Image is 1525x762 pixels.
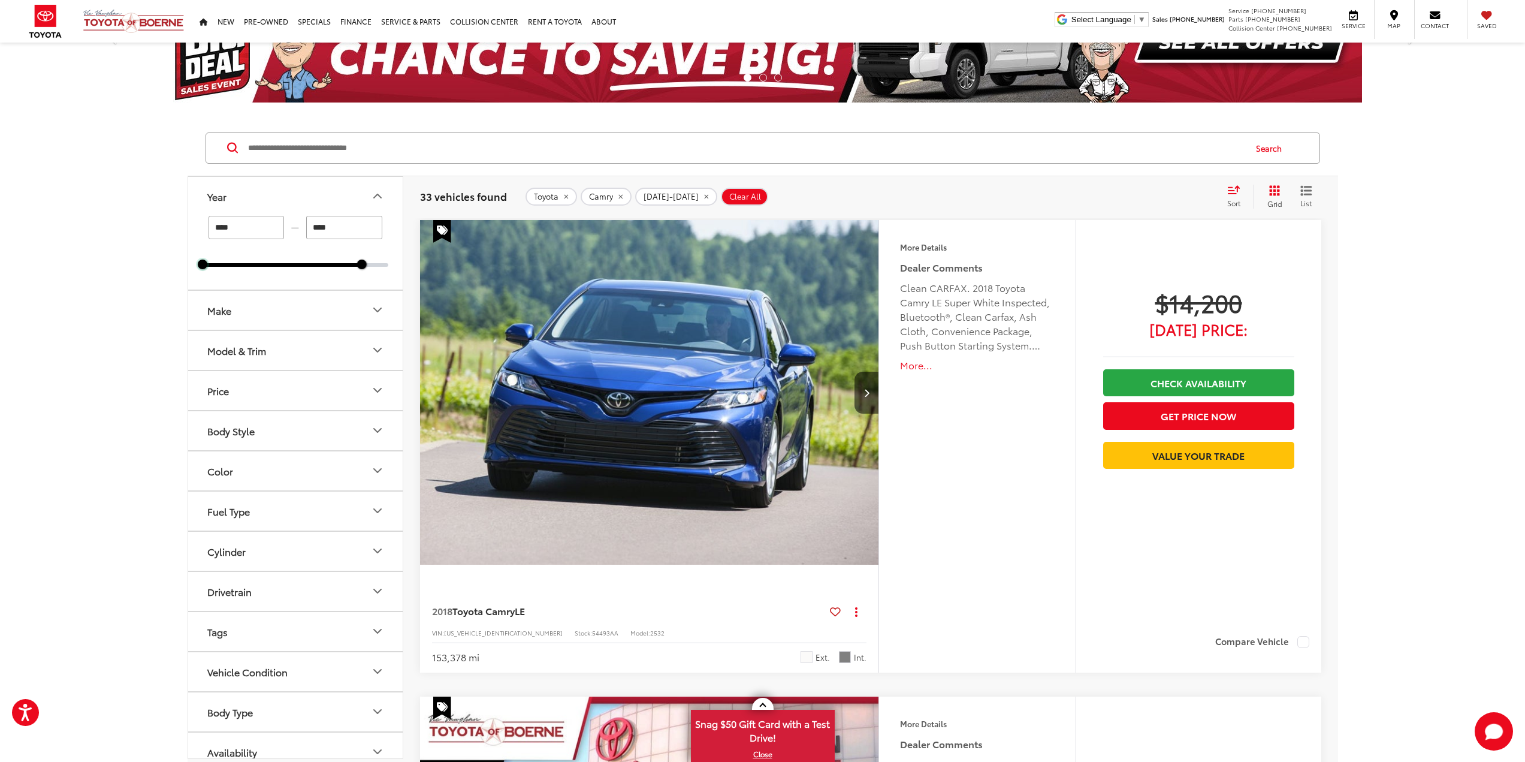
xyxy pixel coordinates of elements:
[188,177,404,216] button: YearYear
[419,220,880,565] a: 2018 Toyota Camry LE2018 Toyota Camry LE2018 Toyota Camry LE2018 Toyota Camry LE
[370,544,385,558] div: Cylinder
[1254,185,1291,209] button: Grid View
[1103,287,1294,317] span: $14,200
[650,628,665,637] span: 2532
[839,651,851,663] span: Ash
[1245,14,1300,23] span: [PHONE_NUMBER]
[1103,442,1294,469] a: Value Your Trade
[526,188,577,206] button: remove Toyota
[370,423,385,438] div: Body Style
[188,652,404,691] button: Vehicle ConditionVehicle Condition
[900,737,1054,751] h5: Dealer Comments
[207,385,229,396] div: Price
[188,451,404,490] button: ColorColor
[432,650,479,664] div: 153,378 mi
[581,188,632,206] button: remove Camry
[370,383,385,397] div: Price
[209,216,285,239] input: minimum
[370,463,385,478] div: Color
[207,586,252,597] div: Drivetrain
[1277,23,1332,32] span: [PHONE_NUMBER]
[801,651,813,663] span: Super White
[370,624,385,638] div: Tags
[207,505,250,517] div: Fuel Type
[188,692,404,731] button: Body TypeBody Type
[188,291,404,330] button: MakeMake
[207,626,228,637] div: Tags
[188,331,404,370] button: Model & TrimModel & Trim
[1138,15,1146,24] span: ▼
[592,628,618,637] span: 54493AA
[1227,198,1240,208] span: Sort
[1291,185,1321,209] button: List View
[247,134,1245,162] form: Search by Make, Model, or Keyword
[188,411,404,450] button: Body StyleBody Style
[1245,133,1299,163] button: Search
[207,666,288,677] div: Vehicle Condition
[188,612,404,651] button: TagsTags
[1267,198,1282,209] span: Grid
[207,465,233,477] div: Color
[575,628,592,637] span: Stock:
[1071,15,1146,24] a: Select Language​
[207,305,231,316] div: Make
[1152,14,1168,23] span: Sales
[207,706,253,718] div: Body Type
[1228,23,1275,32] span: Collision Center
[370,584,385,598] div: Drivetrain
[854,652,866,663] span: Int.
[420,189,507,203] span: 33 vehicles found
[1475,712,1513,751] svg: Start Chat
[900,359,1054,372] button: More...
[207,546,246,557] div: Cylinder
[370,303,385,317] div: Make
[900,719,1054,728] h4: More Details
[1071,15,1131,24] span: Select Language
[370,504,385,518] div: Fuel Type
[370,664,385,679] div: Vehicle Condition
[432,604,452,618] span: 2018
[419,220,880,566] img: 2018 Toyota Camry LE
[207,746,257,758] div: Availability
[1421,22,1449,30] span: Contact
[370,343,385,357] div: Model & Trim
[644,192,699,201] span: [DATE]-[DATE]
[534,192,558,201] span: Toyota
[630,628,650,637] span: Model:
[1473,22,1500,30] span: Saved
[444,628,563,637] span: [US_VEHICLE_IDENTIFICATION_NUMBER]
[845,601,866,622] button: Actions
[1381,22,1407,30] span: Map
[1228,14,1243,23] span: Parts
[419,220,880,565] div: 2018 Toyota Camry LE 0
[635,188,717,206] button: remove 2018-2024
[729,192,761,201] span: Clear All
[370,704,385,719] div: Body Type
[1215,636,1309,648] label: Compare Vehicle
[188,572,404,611] button: DrivetrainDrivetrain
[900,243,1054,251] h4: More Details
[188,371,404,410] button: PricePrice
[900,260,1054,275] h5: Dealer Comments
[1170,14,1225,23] span: [PHONE_NUMBER]
[188,492,404,531] button: Fuel TypeFuel Type
[1103,323,1294,335] span: [DATE] Price:
[288,222,303,233] span: —
[855,607,857,616] span: dropdown dots
[854,372,878,414] button: Next image
[1103,369,1294,396] a: Check Availability
[721,188,768,206] button: Clear All
[83,9,185,34] img: Vic Vaughan Toyota of Boerne
[589,192,613,201] span: Camry
[1221,185,1254,209] button: Select sort value
[188,532,404,571] button: CylinderCylinder
[1228,6,1249,15] span: Service
[207,425,255,436] div: Body Style
[1340,22,1367,30] span: Service
[432,628,444,637] span: VIN:
[1251,6,1306,15] span: [PHONE_NUMBER]
[306,216,382,239] input: maximum
[1300,198,1312,208] span: List
[692,711,834,748] span: Snag $50 Gift Card with a Test Drive!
